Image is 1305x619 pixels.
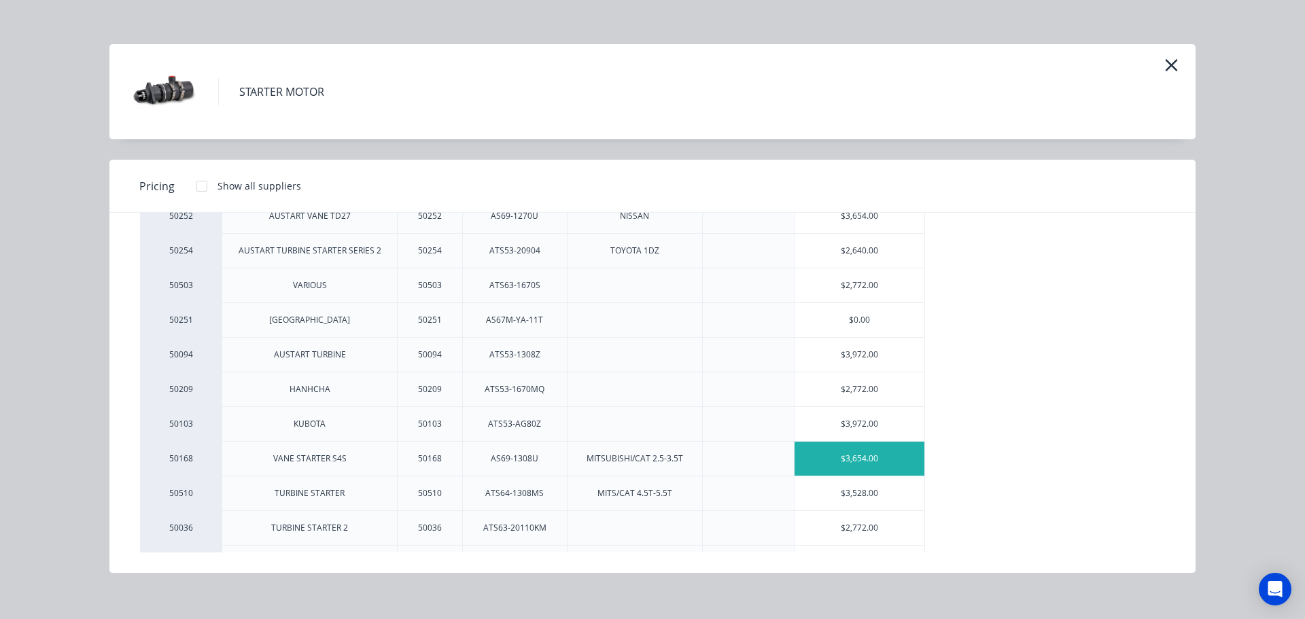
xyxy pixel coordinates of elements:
[269,314,350,326] div: [GEOGRAPHIC_DATA]
[483,522,546,534] div: ATS63-20110KM
[294,418,326,430] div: KUBOTA
[597,487,672,499] div: MITS/CAT 4.5T-5.5T
[140,302,222,337] div: 50251
[140,545,222,580] div: 50277
[795,234,924,268] div: $2,640.00
[795,511,924,545] div: $2,772.00
[418,245,442,257] div: 50254
[795,338,924,372] div: $3,972.00
[140,268,222,302] div: 50503
[795,199,924,233] div: $3,654.00
[418,349,442,361] div: 50094
[139,178,175,194] span: Pricing
[1259,573,1291,605] div: Open Intercom Messenger
[488,418,541,430] div: ATS53-AG80Z
[217,179,301,193] div: Show all suppliers
[418,383,442,395] div: 50209
[140,476,222,510] div: 50510
[418,314,442,326] div: 50251
[795,442,924,476] div: $3,654.00
[795,476,924,510] div: $3,528.00
[418,453,442,465] div: 50168
[140,441,222,476] div: 50168
[491,210,538,222] div: AS69-1270U
[485,487,544,499] div: ATS64-1308MS
[293,279,327,291] div: VARIOUS
[140,233,222,268] div: 50254
[491,453,538,465] div: AS69-1308U
[271,522,348,534] div: TURBINE STARTER 2
[140,372,222,406] div: 50209
[418,279,442,291] div: 50503
[620,210,649,222] div: NISSAN
[418,418,442,430] div: 50103
[140,406,222,441] div: 50103
[418,522,442,534] div: 50036
[489,349,540,361] div: ATS53-1308Z
[290,383,330,395] div: HANHCHA
[489,279,540,291] div: ATS63-1670S
[239,245,381,257] div: AUSTART TURBINE STARTER SERIES 2
[140,510,222,545] div: 50036
[795,268,924,302] div: $2,772.00
[239,84,324,100] div: STARTER MOTOR
[140,198,222,233] div: 50252
[274,349,346,361] div: AUSTART TURBINE
[610,245,659,257] div: TOYOTA 1DZ
[418,487,442,499] div: 50510
[273,453,347,465] div: VANE STARTER S4S
[587,453,683,465] div: MITSUBISHI/CAT 2.5-3.5T
[795,372,924,406] div: $2,772.00
[795,407,924,441] div: $3,972.00
[130,58,198,126] img: STARTER MOTOR
[795,303,924,337] div: $0.00
[275,487,345,499] div: TURBINE STARTER
[486,314,543,326] div: AS67M-YA-11T
[418,210,442,222] div: 50252
[140,337,222,372] div: 50094
[485,383,544,395] div: ATS53-1670MQ
[269,210,351,222] div: AUSTART VANE TD27
[489,245,540,257] div: ATS53-20904
[795,546,924,580] div: $2,772.00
